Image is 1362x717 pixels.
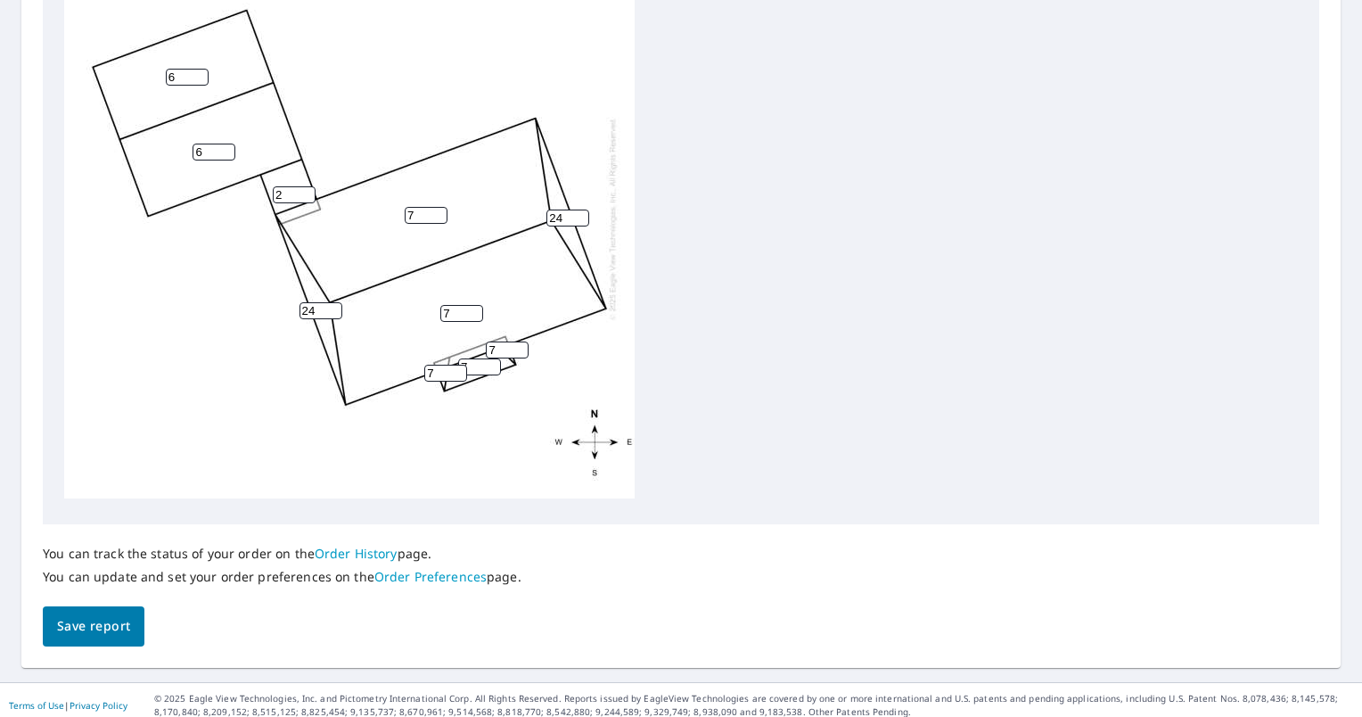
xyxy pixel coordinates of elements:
a: Privacy Policy [70,699,127,712]
p: You can update and set your order preferences on the page. [43,569,521,585]
p: | [9,700,127,711]
p: You can track the status of your order on the page. [43,546,521,562]
a: Order Preferences [374,568,487,585]
button: Save report [43,606,144,647]
a: Order History [315,545,398,562]
span: Save report [57,615,130,638]
a: Terms of Use [9,699,64,712]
